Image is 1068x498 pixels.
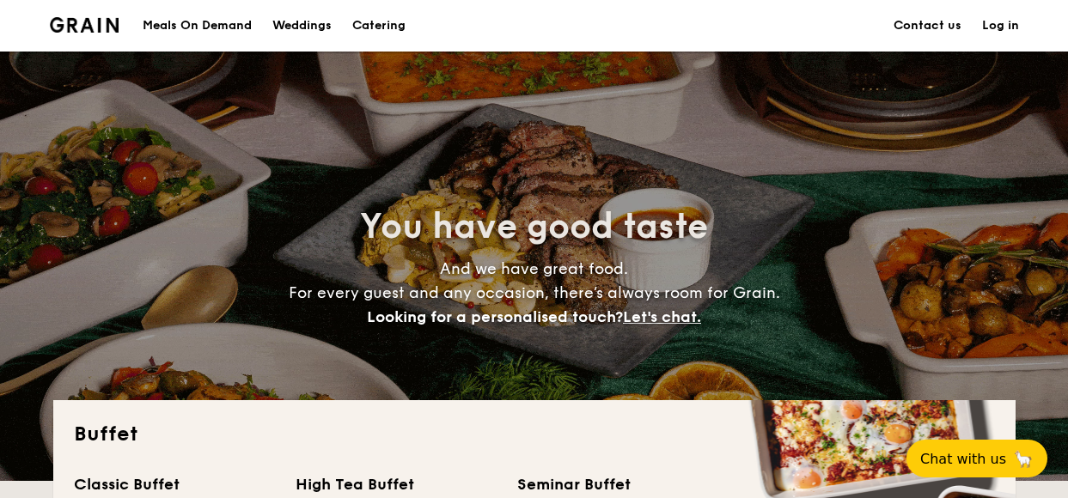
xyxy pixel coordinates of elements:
a: Logotype [50,17,119,33]
span: You have good taste [360,206,708,247]
span: And we have great food. For every guest and any occasion, there’s always room for Grain. [289,259,780,326]
div: Classic Buffet [74,472,275,496]
button: Chat with us🦙 [906,440,1047,477]
h2: Buffet [74,421,995,448]
img: Grain [50,17,119,33]
span: Let's chat. [623,307,701,326]
span: Looking for a personalised touch? [367,307,623,326]
span: 🦙 [1013,449,1034,469]
div: Seminar Buffet [517,472,718,496]
span: Chat with us [920,451,1006,467]
div: High Tea Buffet [296,472,497,496]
